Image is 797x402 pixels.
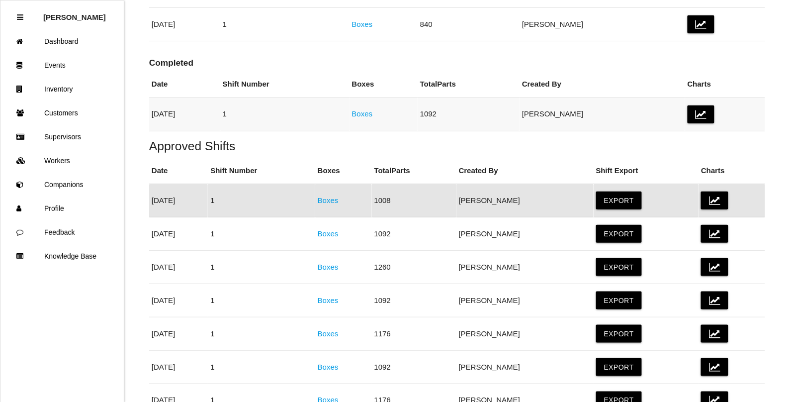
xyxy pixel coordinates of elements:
div: Close [17,5,23,29]
td: [PERSON_NAME] [456,217,594,251]
a: Inventory [0,77,124,101]
td: 1 [208,251,315,284]
th: Date [149,71,220,98]
th: Boxes [315,158,372,184]
th: Created By [520,71,685,98]
td: 1 [208,217,315,251]
a: Boxes [352,20,373,28]
td: 1092 [372,217,456,251]
th: Shift Number [220,71,350,98]
td: 1 [208,284,315,317]
td: [PERSON_NAME] [456,351,594,384]
a: Companions [0,173,124,197]
td: 1092 [372,351,456,384]
p: Rosie Blandino [43,5,106,21]
td: 1 [220,98,350,131]
th: Date [149,158,208,184]
a: Feedback [0,220,124,244]
button: Export [596,258,642,276]
td: [DATE] [149,351,208,384]
a: Boxes [318,263,339,271]
th: Created By [456,158,594,184]
a: Boxes [318,196,339,204]
button: Export [596,325,642,343]
td: [PERSON_NAME] [456,184,594,217]
a: Supervisors [0,125,124,149]
a: Dashboard [0,29,124,53]
a: Boxes [318,229,339,238]
a: Events [0,53,124,77]
a: Knowledge Base [0,244,124,268]
td: 1 [220,8,350,41]
th: Charts [685,71,765,98]
b: Completed [149,58,193,68]
th: Boxes [350,71,418,98]
h5: Approved Shifts [149,139,765,153]
td: 840 [418,8,520,41]
a: Boxes [318,296,339,304]
button: Export [596,225,642,243]
td: 1 [208,351,315,384]
td: [DATE] [149,251,208,284]
button: Export [596,192,642,209]
th: Total Parts [372,158,456,184]
td: [PERSON_NAME] [456,317,594,351]
td: 1 [208,184,315,217]
td: 1260 [372,251,456,284]
td: 1092 [372,284,456,317]
a: Boxes [352,109,373,118]
th: Total Parts [418,71,520,98]
td: [PERSON_NAME] [456,284,594,317]
td: [DATE] [149,284,208,317]
a: Workers [0,149,124,173]
td: [DATE] [149,98,220,131]
button: Export [596,292,642,309]
td: [DATE] [149,184,208,217]
a: Boxes [318,329,339,338]
td: 1008 [372,184,456,217]
td: [PERSON_NAME] [520,8,685,41]
th: Shift Number [208,158,315,184]
th: Charts [699,158,765,184]
a: Customers [0,101,124,125]
td: 1176 [372,317,456,351]
a: Boxes [318,363,339,371]
th: Shift Export [594,158,699,184]
td: [PERSON_NAME] [520,98,685,131]
a: Profile [0,197,124,220]
button: Export [596,358,642,376]
td: [DATE] [149,217,208,251]
td: 1092 [418,98,520,131]
td: [PERSON_NAME] [456,251,594,284]
td: [DATE] [149,317,208,351]
td: 1 [208,317,315,351]
td: [DATE] [149,8,220,41]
